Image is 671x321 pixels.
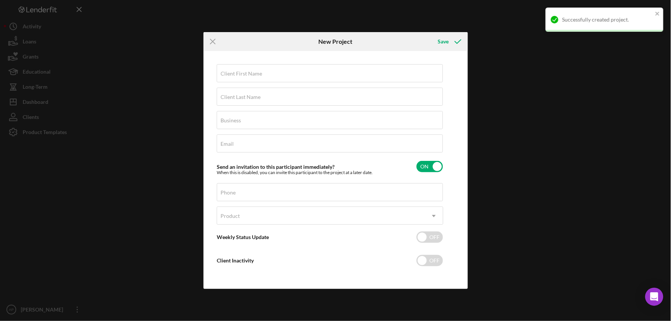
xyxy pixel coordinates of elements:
div: Open Intercom Messenger [645,288,663,306]
button: close [655,11,660,18]
div: When this is disabled, you can invite this participant to the project at a later date. [217,170,373,175]
label: Email [221,141,234,147]
h6: New Project [318,38,352,45]
div: Save [438,34,449,49]
label: Weekly Status Update [217,234,269,240]
label: Phone [221,190,236,196]
div: Successfully created project. [562,17,653,23]
button: Save [430,34,467,49]
div: Product [221,213,240,219]
label: Client Last Name [221,94,261,100]
label: Client First Name [221,71,262,77]
label: Send an invitation to this participant immediately? [217,164,335,170]
label: Client Inactivity [217,257,254,264]
label: Business [221,117,241,123]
